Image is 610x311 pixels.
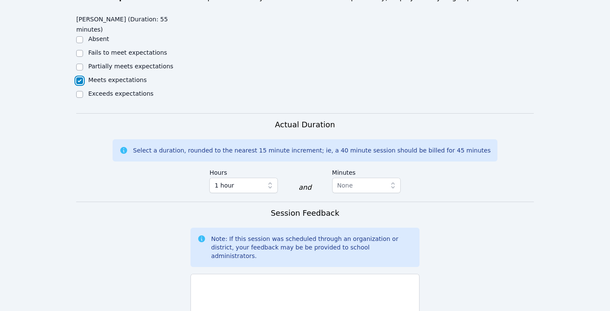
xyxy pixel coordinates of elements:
label: Absent [88,35,109,42]
label: Minutes [332,165,401,178]
button: None [332,178,401,193]
div: Select a duration, rounded to the nearest 15 minute increment; ie, a 40 minute session should be ... [133,146,491,155]
label: Fails to meet expectations [88,49,167,56]
legend: [PERSON_NAME] (Duration: 55 minutes) [76,12,190,35]
h3: Actual Duration [275,119,335,131]
button: 1 hour [209,178,278,193]
label: Hours [209,165,278,178]
h3: Session Feedback [271,207,339,219]
label: Partially meets expectations [88,63,173,70]
label: Exceeds expectations [88,90,153,97]
label: Meets expectations [88,76,147,83]
span: None [337,182,353,189]
div: Note: If this session was scheduled through an organization or district, your feedback may be be ... [211,235,412,260]
div: and [298,182,311,193]
span: 1 hour [214,180,234,191]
